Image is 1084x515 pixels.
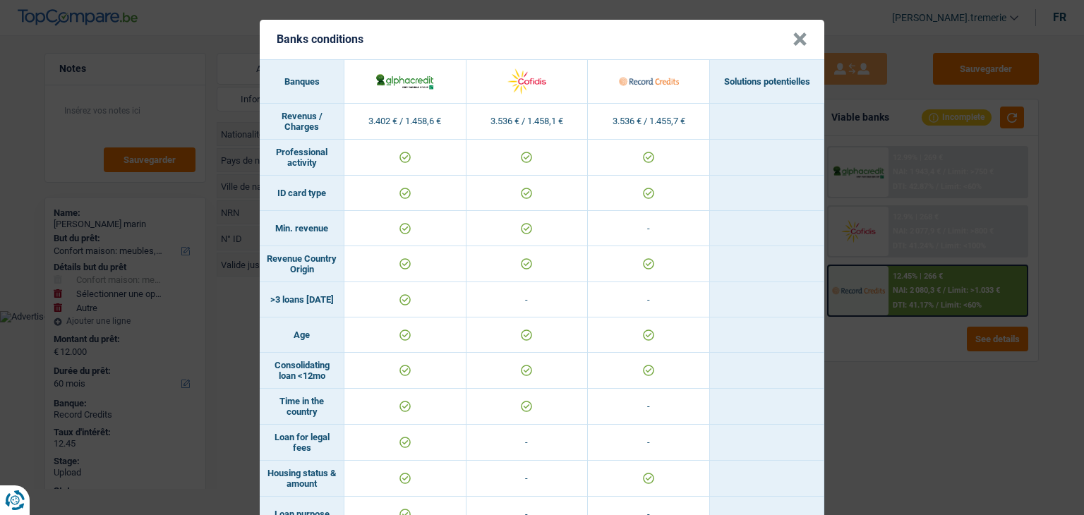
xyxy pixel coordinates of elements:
[260,104,344,140] td: Revenus / Charges
[260,425,344,461] td: Loan for legal fees
[344,104,466,140] td: 3.402 € / 1.458,6 €
[619,66,679,97] img: Record Credits
[588,425,710,461] td: -
[260,317,344,353] td: Age
[260,60,344,104] th: Banques
[710,60,824,104] th: Solutions potentielles
[588,211,710,246] td: -
[260,353,344,389] td: Consolidating loan <12mo
[260,282,344,317] td: >3 loans [DATE]
[277,32,363,46] h5: Banks conditions
[588,389,710,425] td: -
[260,140,344,176] td: Professional activity
[793,32,807,47] button: Close
[260,461,344,497] td: Housing status & amount
[260,211,344,246] td: Min. revenue
[260,176,344,211] td: ID card type
[497,66,557,97] img: Cofidis
[260,246,344,282] td: Revenue Country Origin
[466,461,589,497] td: -
[466,425,589,461] td: -
[466,282,589,317] td: -
[466,104,589,140] td: 3.536 € / 1.458,1 €
[588,104,710,140] td: 3.536 € / 1.455,7 €
[375,72,435,90] img: AlphaCredit
[588,282,710,317] td: -
[260,389,344,425] td: Time in the country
